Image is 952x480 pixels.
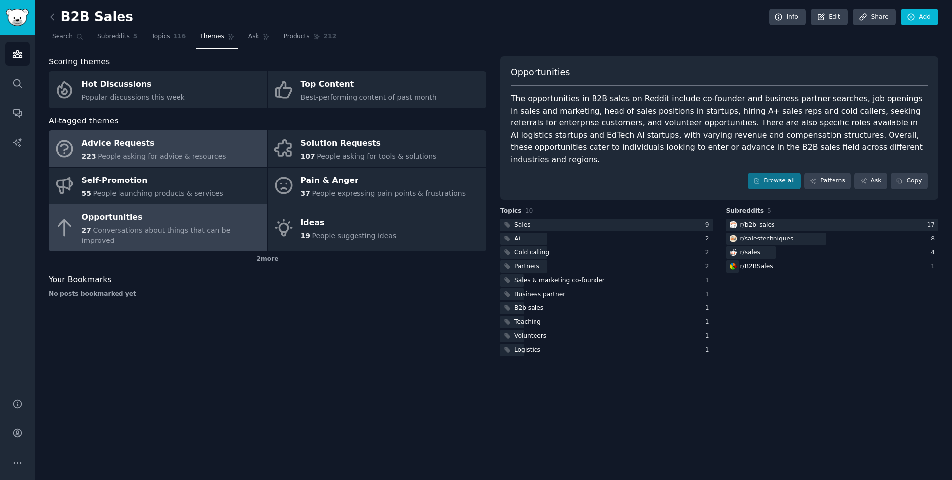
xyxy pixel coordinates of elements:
a: Self-Promotion55People launching products & services [49,168,267,204]
span: 212 [324,32,337,41]
div: r/ B2BSales [740,262,773,271]
span: Scoring themes [49,56,110,68]
img: salestechniques [730,235,737,242]
a: Add [901,9,938,26]
div: Self-Promotion [82,173,223,188]
div: r/ sales [740,248,760,257]
a: Pain & Anger37People expressing pain points & frustrations [268,168,486,204]
div: 1 [931,262,938,271]
a: Top ContentBest-performing content of past month [268,71,486,108]
span: People suggesting ideas [312,232,396,240]
div: Hot Discussions [82,77,185,93]
span: 37 [301,189,310,197]
div: Opportunities [82,210,262,226]
a: Volunteers1 [500,330,713,342]
div: 2 [705,248,713,257]
a: Cold calling2 [500,246,713,259]
div: 2 more [49,251,486,267]
a: Themes [196,29,238,49]
a: Topics116 [148,29,189,49]
h2: B2B Sales [49,9,133,25]
span: People asking for tools & solutions [317,152,436,160]
div: r/ salestechniques [740,235,794,243]
div: 1 [705,290,713,299]
div: Sales [514,221,531,230]
div: 2 [705,235,713,243]
a: Hot DiscussionsPopular discussions this week [49,71,267,108]
span: Your Bookmarks [49,274,112,286]
div: Ideas [301,215,397,231]
span: 223 [82,152,96,160]
a: Browse all [748,173,801,189]
a: Opportunities27Conversations about things that can be improved [49,204,267,251]
div: Pain & Anger [301,173,466,188]
div: 8 [931,235,938,243]
span: Opportunities [511,66,570,79]
a: Ask [245,29,273,49]
div: Business partner [514,290,565,299]
div: 1 [705,332,713,341]
a: Advice Requests223People asking for advice & resources [49,130,267,167]
img: B2BSales [730,263,737,270]
a: Share [853,9,895,26]
a: Products212 [280,29,340,49]
span: 5 [767,207,771,214]
img: b2b_sales [730,221,737,228]
span: 19 [301,232,310,240]
span: Themes [200,32,224,41]
a: Business partner1 [500,288,713,300]
div: 4 [931,248,938,257]
span: Popular discussions this week [82,93,185,101]
span: Topics [500,207,522,216]
a: Logistics1 [500,344,713,356]
a: Info [769,9,806,26]
span: 116 [174,32,186,41]
div: 1 [705,304,713,313]
span: 107 [301,152,315,160]
span: AI-tagged themes [49,115,119,127]
button: Copy [891,173,928,189]
span: Subreddits [726,207,764,216]
a: Teaching1 [500,316,713,328]
div: 2 [705,262,713,271]
a: Search [49,29,87,49]
span: 55 [82,189,91,197]
span: Best-performing content of past month [301,93,437,101]
div: Cold calling [514,248,549,257]
span: People asking for advice & resources [98,152,226,160]
span: Subreddits [97,32,130,41]
div: The opportunities in B2B sales on Reddit include co-founder and business partner searches, job op... [511,93,928,166]
a: Ai2 [500,233,713,245]
span: Search [52,32,73,41]
div: Sales & marketing co-founder [514,276,605,285]
a: Partners2 [500,260,713,273]
a: Ask [854,173,887,189]
div: Teaching [514,318,541,327]
div: Partners [514,262,539,271]
span: 27 [82,226,91,234]
a: b2b_salesr/b2b_sales17 [726,219,939,231]
div: Advice Requests [82,136,226,152]
div: 1 [705,346,713,355]
span: Products [284,32,310,41]
div: 9 [705,221,713,230]
div: B2b sales [514,304,543,313]
span: 10 [525,207,533,214]
a: salestechniquesr/salestechniques8 [726,233,939,245]
div: Top Content [301,77,437,93]
a: Sales & marketing co-founder1 [500,274,713,287]
span: Topics [151,32,170,41]
span: Conversations about things that can be improved [82,226,231,244]
a: Edit [811,9,848,26]
div: Volunteers [514,332,546,341]
a: Patterns [804,173,851,189]
div: 17 [927,221,938,230]
a: Subreddits5 [94,29,141,49]
a: B2BSalesr/B2BSales1 [726,260,939,273]
div: Logistics [514,346,540,355]
div: 1 [705,276,713,285]
span: People expressing pain points & frustrations [312,189,466,197]
a: B2b sales1 [500,302,713,314]
div: Solution Requests [301,136,437,152]
span: 5 [133,32,138,41]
